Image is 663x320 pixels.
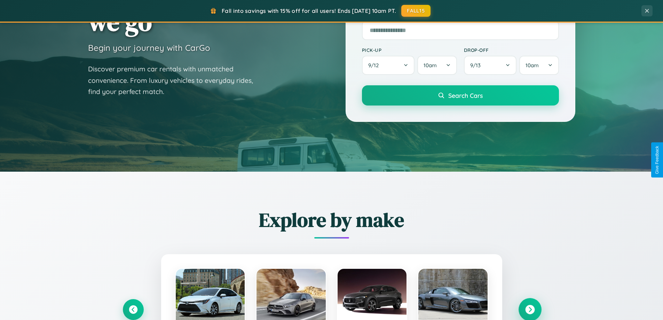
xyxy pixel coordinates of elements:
[88,63,262,97] p: Discover premium car rentals with unmatched convenience. From luxury vehicles to everyday rides, ...
[464,47,559,53] label: Drop-off
[519,56,559,75] button: 10am
[222,7,396,14] span: Fall into savings with 15% off for all users! Ends [DATE] 10am PT.
[368,62,382,69] span: 9 / 12
[417,56,457,75] button: 10am
[526,62,539,69] span: 10am
[655,146,660,174] div: Give Feedback
[123,206,540,233] h2: Explore by make
[362,56,415,75] button: 9/12
[401,5,431,17] button: FALL15
[448,92,483,99] span: Search Cars
[88,42,210,53] h3: Begin your journey with CarGo
[362,47,457,53] label: Pick-up
[424,62,437,69] span: 10am
[470,62,484,69] span: 9 / 13
[464,56,517,75] button: 9/13
[362,85,559,106] button: Search Cars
